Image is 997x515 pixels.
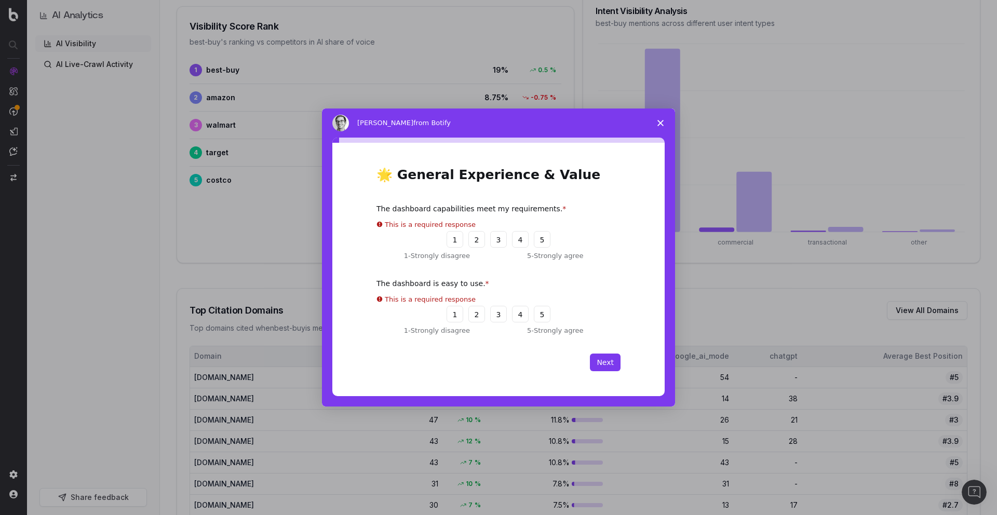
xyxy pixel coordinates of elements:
div: The dashboard is easy to use. [376,279,605,288]
button: 1 [447,231,463,248]
div: This is a required response [385,219,476,230]
button: 4 [512,306,529,322]
button: 5 [534,231,550,248]
button: 5 [534,306,550,322]
div: 5 - Strongly agree [527,326,621,336]
button: 3 [490,231,507,248]
h1: 🌟 General Experience & Value [376,168,621,189]
button: 4 [512,231,529,248]
div: This is a required response [385,293,476,305]
div: 1 - Strongly disagree [376,326,470,336]
span: [PERSON_NAME] [357,119,413,127]
button: 3 [490,306,507,322]
button: Next [590,354,621,371]
div: The dashboard capabilities meet my requirements. [376,204,605,213]
div: 1 - Strongly disagree [376,251,470,261]
span: Close survey [646,109,675,138]
img: Profile image for Matthieu [332,115,349,131]
button: 2 [468,306,485,322]
span: from Botify [413,119,451,127]
div: 5 - Strongly agree [527,251,621,261]
button: 2 [468,231,485,248]
button: 1 [447,306,463,322]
